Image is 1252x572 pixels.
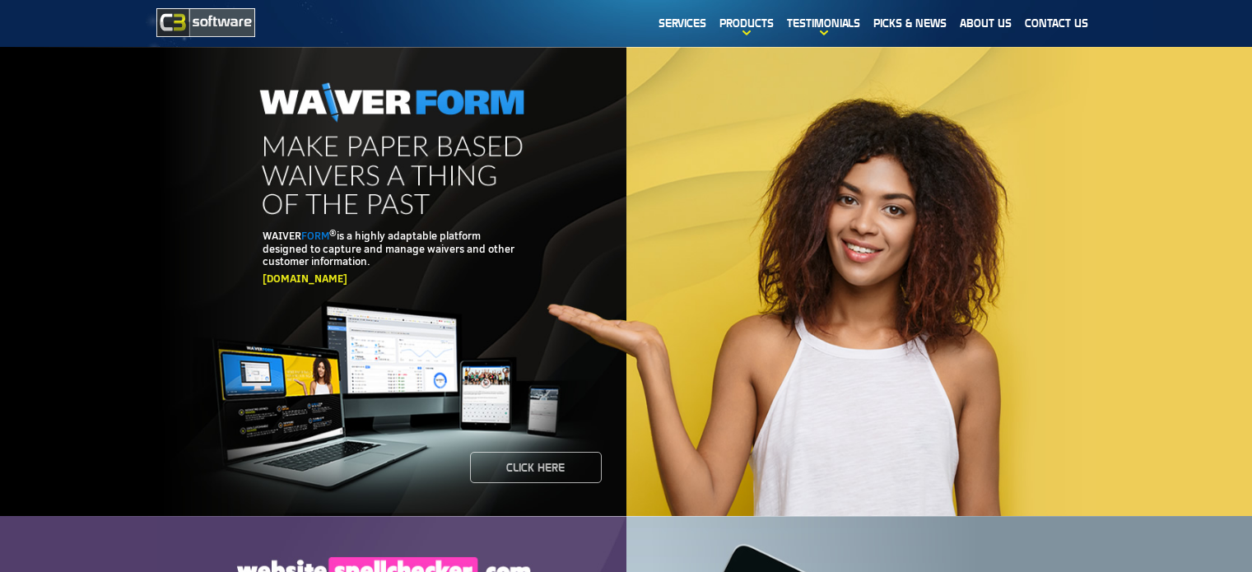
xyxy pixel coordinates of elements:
span: Click here [491,463,581,472]
p: WAIVER is a highly adaptable platform designed to capture and manage waivers and other customer i... [263,230,521,268]
a: Services [652,4,713,42]
sup: ® [329,227,337,238]
a: Contact Us [1018,4,1095,42]
a: Picks & News [867,4,953,42]
a: Testimonials [780,4,867,42]
a: Products [713,4,780,42]
a: Click here [470,452,602,483]
a: [DOMAIN_NAME] [263,271,347,286]
a: About us [953,4,1018,42]
span: FORM [301,228,329,243]
img: C3 Software [156,8,255,37]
